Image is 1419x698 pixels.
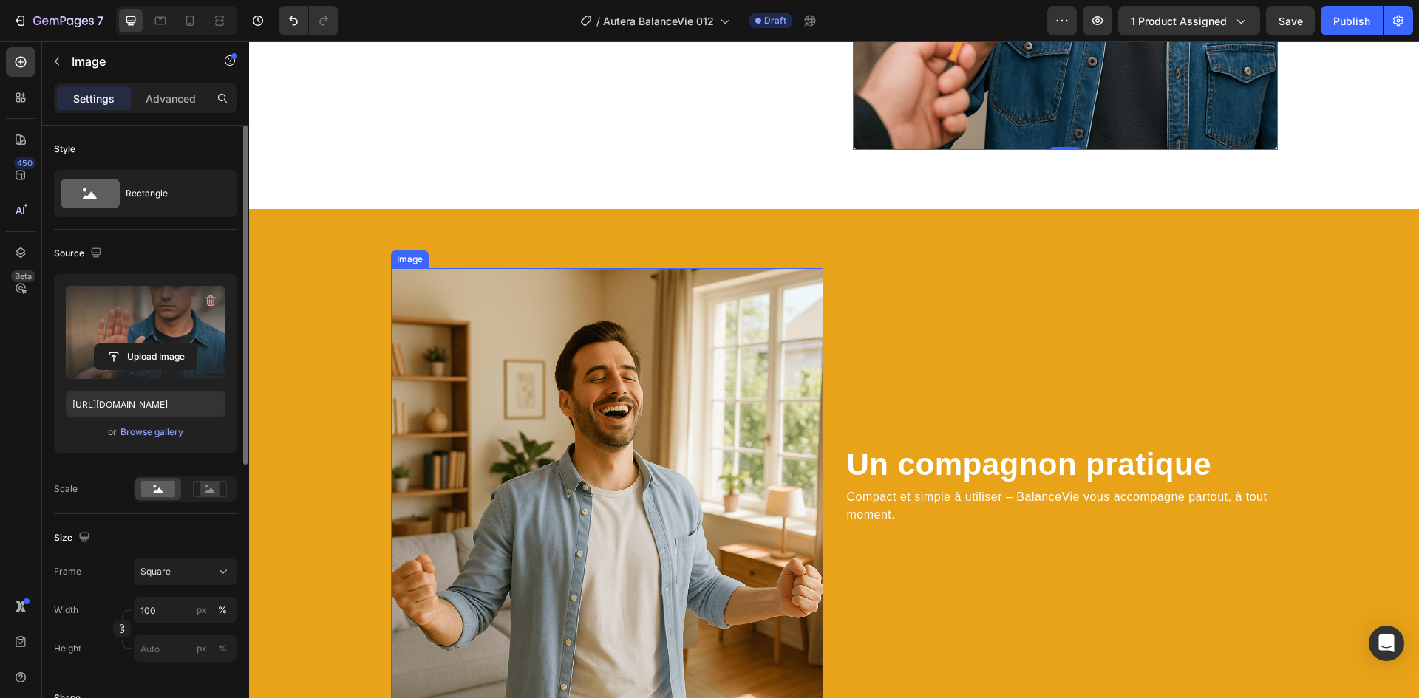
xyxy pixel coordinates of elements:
div: Image [145,211,177,225]
button: Browse gallery [120,425,184,439]
label: Frame [54,565,81,578]
button: Square [134,558,237,585]
button: 1 product assigned [1118,6,1260,35]
div: % [218,603,227,617]
div: Publish [1333,13,1370,29]
span: / [596,13,600,29]
span: Square [140,565,171,578]
h2: Un compagnon pratique [596,402,1029,445]
img: gempages_568241621464777809-d188b496-7850-4585-8c54-c05c9ff85877.png [142,227,574,659]
div: Open Intercom Messenger [1369,626,1404,661]
p: Compact et simple à utiliser – BalanceVie vous accompagne partout, à tout moment. [598,447,1027,482]
p: Advanced [146,91,196,106]
label: Height [54,642,81,655]
div: Beta [11,270,35,282]
p: Settings [73,91,115,106]
button: Publish [1321,6,1383,35]
button: px [214,601,231,619]
div: Scale [54,482,78,496]
span: Draft [764,14,786,27]
input: px% [134,635,237,662]
button: % [193,640,211,657]
input: px% [134,597,237,623]
div: px [197,603,207,617]
span: Autera BalanceVie 012 [603,13,714,29]
div: px [197,642,207,655]
button: px [214,640,231,657]
div: Size [54,528,93,548]
div: 450 [14,157,35,169]
p: 7 [97,12,103,30]
iframe: Design area [249,41,1419,698]
div: Browse gallery [120,425,183,439]
div: Source [54,244,105,264]
button: 7 [6,6,110,35]
p: Image [72,52,197,70]
span: or [108,423,117,441]
div: Style [54,143,75,156]
input: https://example.com/image.jpg [66,391,225,417]
div: Rectangle [126,177,216,211]
button: Save [1266,6,1315,35]
button: Upload Image [94,343,197,370]
div: Undo/Redo [279,6,338,35]
label: Width [54,603,78,617]
span: 1 product assigned [1131,13,1227,29]
span: Save [1279,15,1303,27]
div: % [218,642,227,655]
button: % [193,601,211,619]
